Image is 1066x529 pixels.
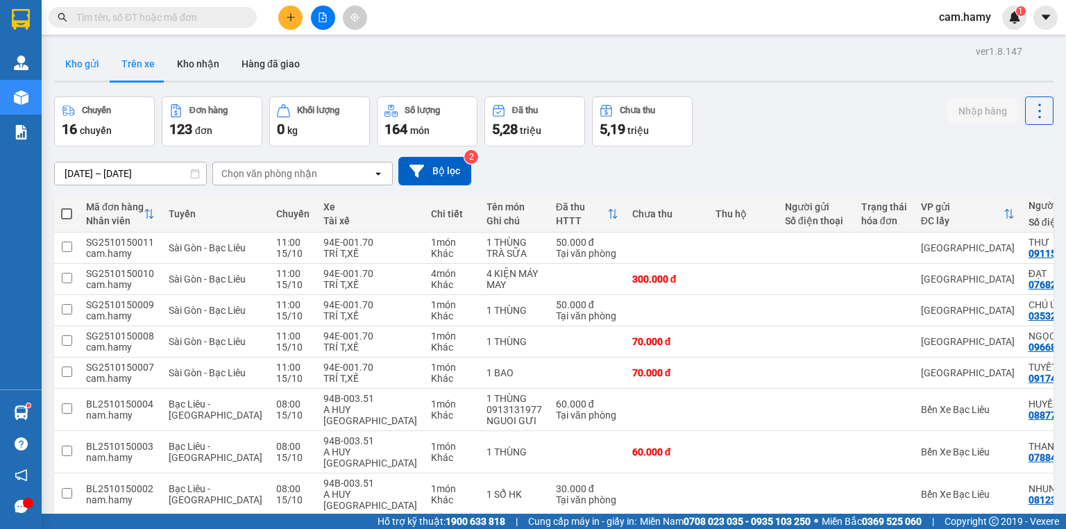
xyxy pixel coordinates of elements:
[398,157,471,185] button: Bộ lọc
[556,310,618,321] div: Tại văn phòng
[86,215,144,226] div: Nhân viên
[921,215,1004,226] div: ĐC lấy
[556,483,618,494] div: 30.000 đ
[79,196,162,233] th: Toggle SortBy
[86,483,155,494] div: BL2510150002
[86,299,155,310] div: SG2510150009
[487,489,542,500] div: 1 SỔ HK
[276,248,310,259] div: 15/10
[431,373,473,384] div: Khác
[323,362,417,373] div: 94E-001.70
[82,106,111,115] div: Chuyến
[431,452,473,463] div: Khác
[632,274,702,285] div: 300.000 đ
[431,342,473,353] div: Khác
[276,441,310,452] div: 08:00
[323,310,417,321] div: TRÍ T,XẾ
[921,404,1015,415] div: Bến Xe Bạc Liêu
[80,9,185,26] b: Nhà Xe Hà My
[487,446,542,457] div: 1 THÙNG
[431,362,473,373] div: 1 món
[86,237,155,248] div: SG2510150011
[932,514,934,529] span: |
[86,330,155,342] div: SG2510150008
[276,268,310,279] div: 11:00
[1033,6,1058,30] button: caret-down
[921,489,1015,500] div: Bến Xe Bạc Liêu
[822,514,922,529] span: Miền Bắc
[487,393,542,404] div: 1 THÙNG
[487,201,542,212] div: Tên món
[487,404,542,426] div: 0913131977 NGUOI GƯI
[286,12,296,22] span: plus
[14,56,28,70] img: warehouse-icon
[921,201,1004,212] div: VP gửi
[189,106,228,115] div: Đơn hàng
[169,242,246,253] span: Sài Gòn - Bạc Liêu
[632,208,702,219] div: Chưa thu
[58,12,67,22] span: search
[323,299,417,310] div: 94E-001.70
[323,215,417,226] div: Tài xế
[378,514,505,529] span: Hỗ trợ kỹ thuật:
[169,305,246,316] span: Sài Gòn - Bạc Liêu
[323,446,417,469] div: A HUY [GEOGRAPHIC_DATA]
[431,208,473,219] div: Chi tiết
[323,342,417,353] div: TRÍ T,XẾ
[323,268,417,279] div: 94E-001.70
[410,125,430,136] span: món
[62,121,77,137] span: 16
[921,305,1015,316] div: [GEOGRAPHIC_DATA]
[169,441,262,463] span: Bạc Liêu - [GEOGRAPHIC_DATA]
[446,516,505,527] strong: 1900 633 818
[276,398,310,410] div: 08:00
[1016,6,1026,16] sup: 1
[921,367,1015,378] div: [GEOGRAPHIC_DATA]
[556,494,618,505] div: Tại văn phòng
[276,310,310,321] div: 15/10
[14,405,28,420] img: warehouse-icon
[556,248,618,259] div: Tại văn phòng
[516,514,518,529] span: |
[520,125,541,136] span: triệu
[276,452,310,463] div: 15/10
[166,47,230,81] button: Kho nhận
[269,96,370,146] button: Khối lượng0kg
[86,373,155,384] div: cam.hamy
[431,248,473,259] div: Khác
[989,517,999,526] span: copyright
[431,310,473,321] div: Khác
[600,121,625,137] span: 5,19
[716,208,771,219] div: Thu hộ
[431,279,473,290] div: Khác
[323,435,417,446] div: 94B-003.51
[277,121,285,137] span: 0
[76,10,240,25] input: Tìm tên, số ĐT hoặc mã đơn
[921,336,1015,347] div: [GEOGRAPHIC_DATA]
[914,196,1022,233] th: Toggle SortBy
[323,330,417,342] div: 94E-001.70
[323,201,417,212] div: Xe
[785,215,847,226] div: Số điện thoại
[6,48,264,65] li: 0946 508 595
[86,342,155,353] div: cam.hamy
[15,500,28,513] span: message
[921,274,1015,285] div: [GEOGRAPHIC_DATA]
[54,47,110,81] button: Kho gửi
[323,279,417,290] div: TRÍ T,XẾ
[276,373,310,384] div: 15/10
[80,125,112,136] span: chuyến
[86,310,155,321] div: cam.hamy
[947,99,1018,124] button: Nhập hàng
[814,519,818,524] span: ⚪️
[318,12,328,22] span: file-add
[556,237,618,248] div: 50.000 đ
[276,299,310,310] div: 11:00
[487,367,542,378] div: 1 BAO
[921,242,1015,253] div: [GEOGRAPHIC_DATA]
[26,403,31,408] sup: 1
[169,274,246,285] span: Sài Gòn - Bạc Liêu
[1018,6,1023,16] span: 1
[54,96,155,146] button: Chuyến16chuyến
[86,410,155,421] div: nam.hamy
